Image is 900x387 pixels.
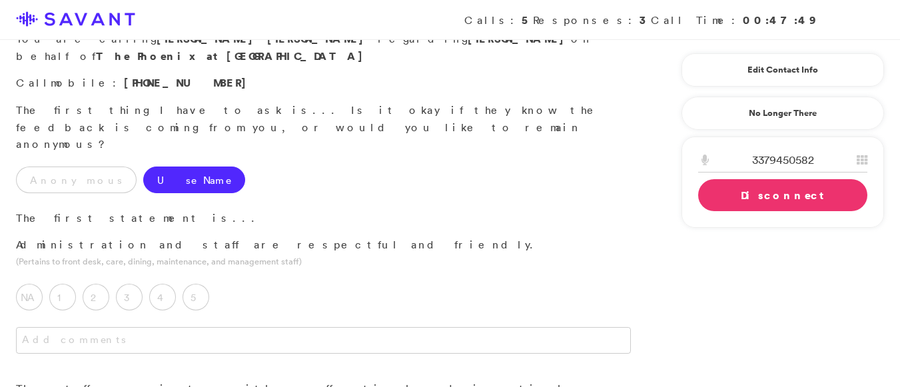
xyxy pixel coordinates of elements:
[16,236,631,254] p: Administration and staff are respectful and friendly.
[16,31,631,65] p: You are calling regarding on behalf of
[16,102,631,153] p: The first thing I have to ask is... Is it okay if they know the feedback is coming from you, or w...
[522,13,533,27] strong: 5
[16,210,631,227] p: The first statement is...
[743,13,817,27] strong: 00:47:49
[116,284,143,310] label: 3
[83,284,109,310] label: 2
[16,75,631,92] p: Call :
[49,284,76,310] label: 1
[698,179,867,211] a: Disconnect
[16,167,137,193] label: Anonymous
[640,13,651,27] strong: 3
[124,75,253,90] span: [PHONE_NUMBER]
[96,49,370,63] strong: The Phoenix at [GEOGRAPHIC_DATA]
[16,284,43,310] label: NA
[143,167,245,193] label: Use Name
[149,284,176,310] label: 4
[681,97,884,130] a: No Longer There
[183,284,209,310] label: 5
[16,255,631,268] p: (Pertains to front desk, care, dining, maintenance, and management staff)
[51,76,113,89] span: mobile
[698,59,867,81] a: Edit Contact Info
